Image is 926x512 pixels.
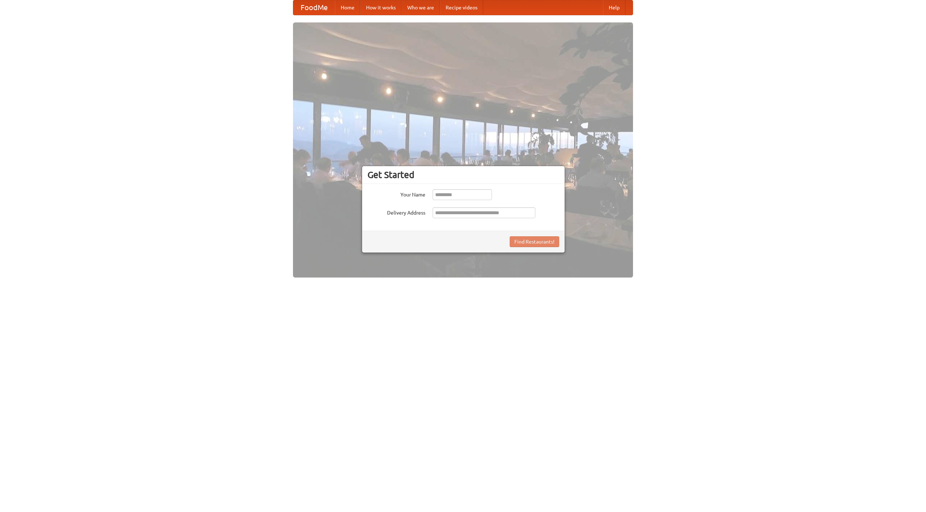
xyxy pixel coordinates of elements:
a: FoodMe [293,0,335,15]
a: Who we are [402,0,440,15]
h3: Get Started [368,169,559,180]
a: How it works [360,0,402,15]
a: Recipe videos [440,0,483,15]
label: Your Name [368,189,425,198]
label: Delivery Address [368,207,425,216]
button: Find Restaurants! [510,236,559,247]
a: Help [603,0,625,15]
a: Home [335,0,360,15]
